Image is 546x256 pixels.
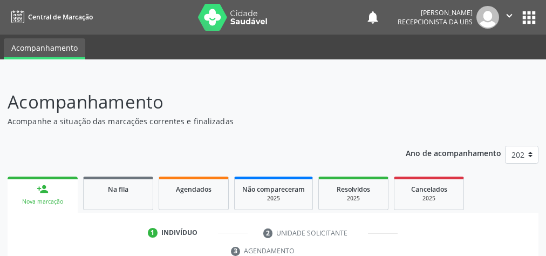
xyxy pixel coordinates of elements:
div: 2025 [326,194,380,203]
span: Central de Marcação [28,12,93,22]
button: notifications [365,10,380,25]
a: Acompanhamento [4,38,85,59]
p: Acompanhamento [8,89,379,116]
span: Cancelados [411,185,447,194]
span: Recepcionista da UBS [398,17,473,26]
div: Indivíduo [161,228,197,238]
img: img [476,6,499,29]
div: person_add [37,183,49,195]
i:  [503,10,515,22]
div: [PERSON_NAME] [398,8,473,17]
div: 1 [148,228,158,238]
p: Acompanhe a situação das marcações correntes e finalizadas [8,116,379,127]
div: Nova marcação [15,198,70,206]
div: 2025 [242,194,305,203]
div: 2025 [402,194,456,203]
span: Não compareceram [242,185,305,194]
span: Resolvidos [337,185,370,194]
button: apps [520,8,538,27]
span: Agendados [176,185,211,194]
span: Na fila [108,185,128,194]
a: Central de Marcação [8,8,93,26]
button:  [499,6,520,29]
p: Ano de acompanhamento [406,146,501,159]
